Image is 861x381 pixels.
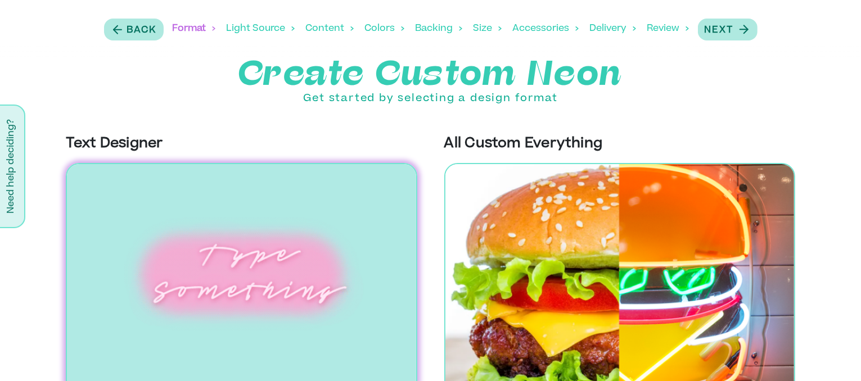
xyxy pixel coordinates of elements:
p: Next [705,24,734,37]
div: Light Source [227,11,295,46]
div: Accessories [513,11,579,46]
div: Size [474,11,502,46]
p: Back [127,24,157,37]
div: Delivery [590,11,636,46]
div: Colors [365,11,404,46]
div: Format [173,11,215,46]
div: Review [647,11,689,46]
p: All Custom Everything [444,134,796,154]
div: Content [306,11,354,46]
button: Back [104,19,164,40]
div: Backing [416,11,462,46]
button: Next [698,19,758,40]
p: Text Designer [66,134,417,154]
